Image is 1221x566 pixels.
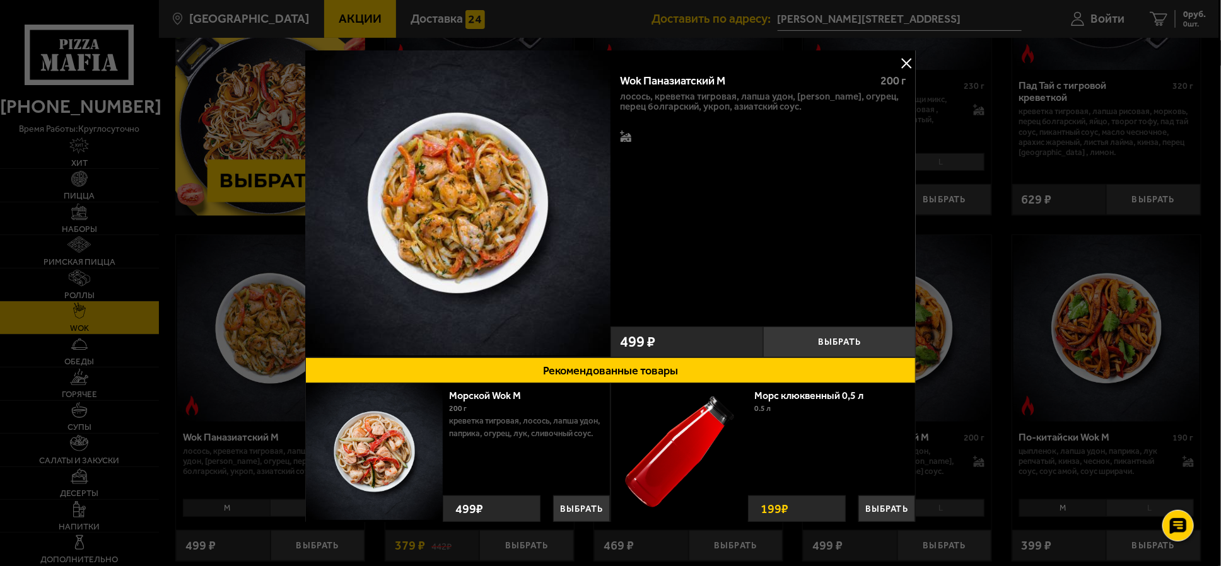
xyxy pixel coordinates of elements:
button: Выбрать [858,495,915,522]
p: креветка тигровая, лосось, лапша удон, паприка, огурец, лук, сливочный соус. [449,415,600,440]
span: 0.5 л [754,404,771,413]
a: Морс клюквенный 0,5 л [754,390,876,401]
button: Выбрать [553,495,610,522]
span: 200 г [880,74,906,88]
button: Выбрать [763,326,916,357]
button: Рекомендованные товары [305,357,916,383]
div: Wok Паназиатский M [620,74,870,88]
a: Морской Wok M [449,390,534,401]
img: Wok Паназиатский M [305,50,610,355]
strong: 199 ₽ [757,496,792,521]
p: лосось, креветка тигровая, лапша удон, [PERSON_NAME], огурец, перец болгарский, укроп, азиатский ... [620,91,906,112]
strong: 499 ₽ [452,496,486,521]
a: Wok Паназиатский M [305,50,610,357]
span: 499 ₽ [620,334,655,349]
span: 200 г [449,404,467,413]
